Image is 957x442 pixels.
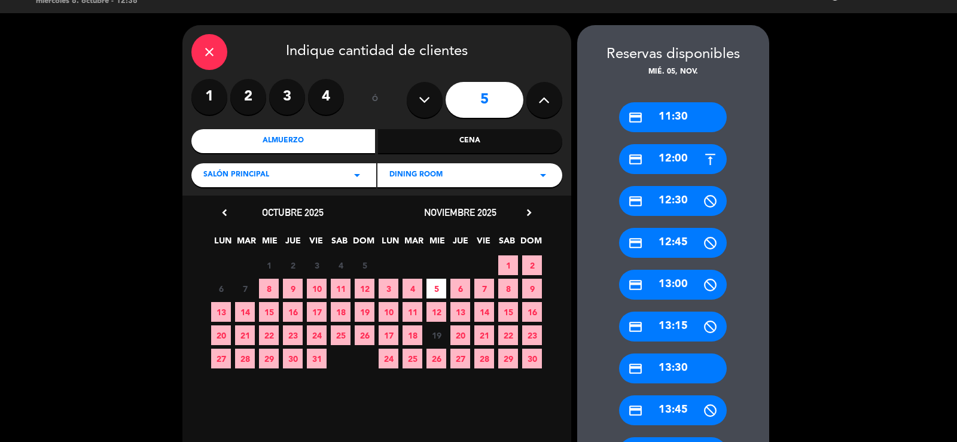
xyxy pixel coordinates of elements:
span: 5 [426,279,446,298]
div: 12:45 [619,228,727,258]
i: credit_card [628,236,643,251]
span: 30 [522,349,542,368]
span: 14 [474,302,494,322]
span: VIE [306,234,326,254]
div: 12:00 [619,144,727,174]
label: 4 [308,79,344,115]
span: Salón Principal [203,169,269,181]
span: 3 [307,255,327,275]
span: 9 [522,279,542,298]
div: Reservas disponibles [577,43,769,66]
span: 8 [498,279,518,298]
span: 17 [379,325,398,345]
span: 7 [235,279,255,298]
div: 13:00 [619,270,727,300]
span: 23 [283,325,303,345]
span: 1 [498,255,518,275]
span: 14 [235,302,255,322]
span: 2 [283,255,303,275]
span: 11 [403,302,422,322]
div: 13:30 [619,353,727,383]
span: 13 [450,302,470,322]
label: 3 [269,79,305,115]
i: chevron_left [218,206,231,219]
i: arrow_drop_down [536,168,550,182]
span: 17 [307,302,327,322]
span: 26 [355,325,374,345]
span: 12 [426,302,446,322]
div: Almuerzo [191,129,376,153]
span: 21 [474,325,494,345]
span: 22 [498,325,518,345]
span: 3 [379,279,398,298]
span: 22 [259,325,279,345]
span: 24 [379,349,398,368]
span: 4 [331,255,351,275]
span: 6 [211,279,231,298]
span: 19 [355,302,374,322]
label: 1 [191,79,227,115]
span: 29 [498,349,518,368]
span: 30 [283,349,303,368]
i: credit_card [628,278,643,292]
span: 18 [403,325,422,345]
span: 10 [379,302,398,322]
div: 11:30 [619,102,727,132]
i: arrow_drop_down [350,168,364,182]
span: 31 [307,349,327,368]
span: SAB [497,234,517,254]
span: 6 [450,279,470,298]
span: noviembre 2025 [424,206,496,218]
span: 2 [522,255,542,275]
span: 7 [474,279,494,298]
i: credit_card [628,319,643,334]
span: 28 [235,349,255,368]
span: 27 [211,349,231,368]
span: 15 [259,302,279,322]
span: 8 [259,279,279,298]
span: 20 [450,325,470,345]
span: VIE [474,234,493,254]
span: LUN [213,234,233,254]
div: 13:15 [619,312,727,342]
span: 21 [235,325,255,345]
span: 1 [259,255,279,275]
span: 16 [283,302,303,322]
span: 25 [403,349,422,368]
span: 9 [283,279,303,298]
i: credit_card [628,152,643,167]
label: 2 [230,79,266,115]
span: Dining room [389,169,443,181]
span: 29 [259,349,279,368]
span: 23 [522,325,542,345]
span: MAR [236,234,256,254]
i: close [202,45,217,59]
span: 19 [426,325,446,345]
span: 24 [307,325,327,345]
div: mié. 05, nov. [577,66,769,78]
span: 28 [474,349,494,368]
span: MAR [404,234,423,254]
span: 13 [211,302,231,322]
span: DOM [353,234,373,254]
span: 27 [450,349,470,368]
span: 20 [211,325,231,345]
span: JUE [450,234,470,254]
span: 11 [331,279,351,298]
span: DOM [520,234,540,254]
span: JUE [283,234,303,254]
i: credit_card [628,110,643,125]
span: 18 [331,302,351,322]
span: 5 [355,255,374,275]
span: MIE [260,234,279,254]
i: credit_card [628,361,643,376]
span: LUN [380,234,400,254]
span: 4 [403,279,422,298]
div: ó [356,79,395,121]
span: MIE [427,234,447,254]
span: 15 [498,302,518,322]
span: 10 [307,279,327,298]
span: 25 [331,325,351,345]
span: 12 [355,279,374,298]
span: 16 [522,302,542,322]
